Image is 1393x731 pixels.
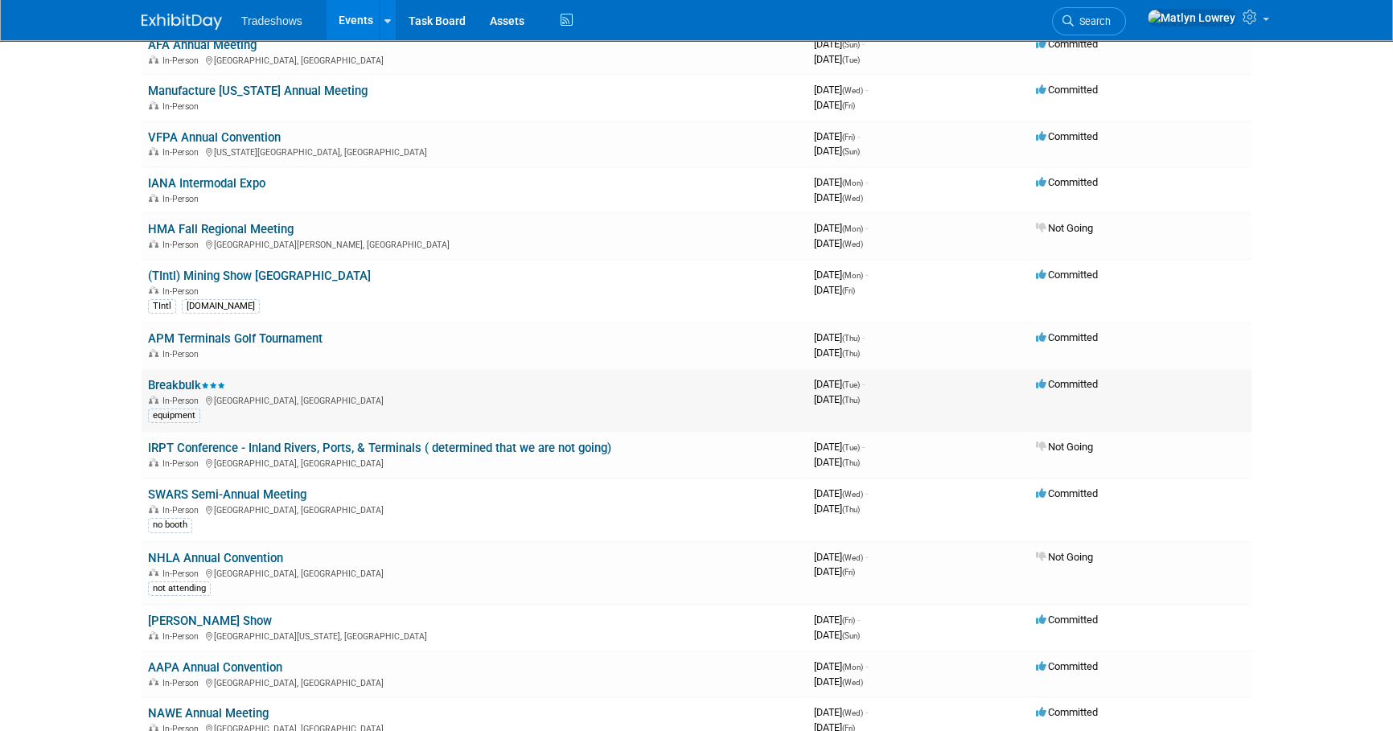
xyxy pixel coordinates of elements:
[148,130,281,145] a: VFPA Annual Convention
[842,631,860,640] span: (Sun)
[814,53,860,65] span: [DATE]
[149,101,158,109] img: In-Person Event
[814,284,855,296] span: [DATE]
[842,194,863,203] span: (Wed)
[814,660,868,672] span: [DATE]
[162,194,203,204] span: In-Person
[162,349,203,359] span: In-Person
[865,269,868,281] span: -
[814,237,863,249] span: [DATE]
[148,518,192,532] div: no booth
[162,505,203,515] span: In-Person
[842,505,860,514] span: (Thu)
[1147,9,1236,27] img: Matlyn Lowrey
[149,569,158,577] img: In-Person Event
[814,393,860,405] span: [DATE]
[148,456,801,469] div: [GEOGRAPHIC_DATA], [GEOGRAPHIC_DATA]
[814,222,868,234] span: [DATE]
[842,334,860,343] span: (Thu)
[842,663,863,671] span: (Mon)
[842,240,863,248] span: (Wed)
[842,490,863,499] span: (Wed)
[148,176,265,191] a: IANA Intermodal Expo
[842,147,860,156] span: (Sun)
[865,660,868,672] span: -
[814,191,863,203] span: [DATE]
[162,147,203,158] span: In-Person
[148,38,257,52] a: AFA Annual Meeting
[842,40,860,49] span: (Sun)
[162,569,203,579] span: In-Person
[149,286,158,294] img: In-Person Event
[182,299,260,314] div: [DOMAIN_NAME]
[148,222,294,236] a: HMA Fall Regional Meeting
[148,84,368,98] a: Manufacture [US_STATE] Annual Meeting
[149,194,158,202] img: In-Person Event
[149,396,158,404] img: In-Person Event
[842,708,863,717] span: (Wed)
[857,130,860,142] span: -
[842,101,855,110] span: (Fri)
[842,396,860,405] span: (Thu)
[162,458,203,469] span: In-Person
[814,347,860,359] span: [DATE]
[814,441,865,453] span: [DATE]
[842,133,855,142] span: (Fri)
[241,14,302,27] span: Tradeshows
[865,551,868,563] span: -
[148,269,371,283] a: (TIntl) Mining Show [GEOGRAPHIC_DATA]
[862,331,865,343] span: -
[1036,551,1093,563] span: Not Going
[842,443,860,452] span: (Tue)
[1036,378,1098,390] span: Committed
[842,349,860,358] span: (Thu)
[162,631,203,642] span: In-Person
[162,101,203,112] span: In-Person
[148,660,282,675] a: AAPA Annual Convention
[1074,15,1111,27] span: Search
[1036,176,1098,188] span: Committed
[148,676,801,688] div: [GEOGRAPHIC_DATA], [GEOGRAPHIC_DATA]
[148,566,801,579] div: [GEOGRAPHIC_DATA], [GEOGRAPHIC_DATA]
[162,678,203,688] span: In-Person
[148,299,176,314] div: TIntl
[814,145,860,157] span: [DATE]
[1036,84,1098,96] span: Committed
[149,505,158,513] img: In-Person Event
[148,487,306,502] a: SWARS Semi-Annual Meeting
[148,409,200,423] div: equipment
[814,629,860,641] span: [DATE]
[814,706,868,718] span: [DATE]
[149,349,158,357] img: In-Person Event
[814,99,855,111] span: [DATE]
[1036,660,1098,672] span: Committed
[148,629,801,642] div: [GEOGRAPHIC_DATA][US_STATE], [GEOGRAPHIC_DATA]
[148,614,272,628] a: [PERSON_NAME] Show
[857,614,860,626] span: -
[148,581,211,596] div: not attending
[148,378,225,392] a: Breakbulk
[842,86,863,95] span: (Wed)
[149,458,158,466] img: In-Person Event
[814,676,863,688] span: [DATE]
[862,441,865,453] span: -
[865,176,868,188] span: -
[842,380,860,389] span: (Tue)
[1036,269,1098,281] span: Committed
[814,456,860,468] span: [DATE]
[148,53,801,66] div: [GEOGRAPHIC_DATA], [GEOGRAPHIC_DATA]
[842,224,863,233] span: (Mon)
[842,271,863,280] span: (Mon)
[148,441,611,455] a: IRPT Conference - Inland Rivers, Ports, & Terminals ( determined that we are not going)
[1036,38,1098,50] span: Committed
[814,269,868,281] span: [DATE]
[814,130,860,142] span: [DATE]
[148,551,283,565] a: NHLA Annual Convention
[162,396,203,406] span: In-Person
[149,147,158,155] img: In-Person Event
[142,14,222,30] img: ExhibitDay
[148,237,801,250] div: [GEOGRAPHIC_DATA][PERSON_NAME], [GEOGRAPHIC_DATA]
[148,706,269,721] a: NAWE Annual Meeting
[842,678,863,687] span: (Wed)
[814,565,855,577] span: [DATE]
